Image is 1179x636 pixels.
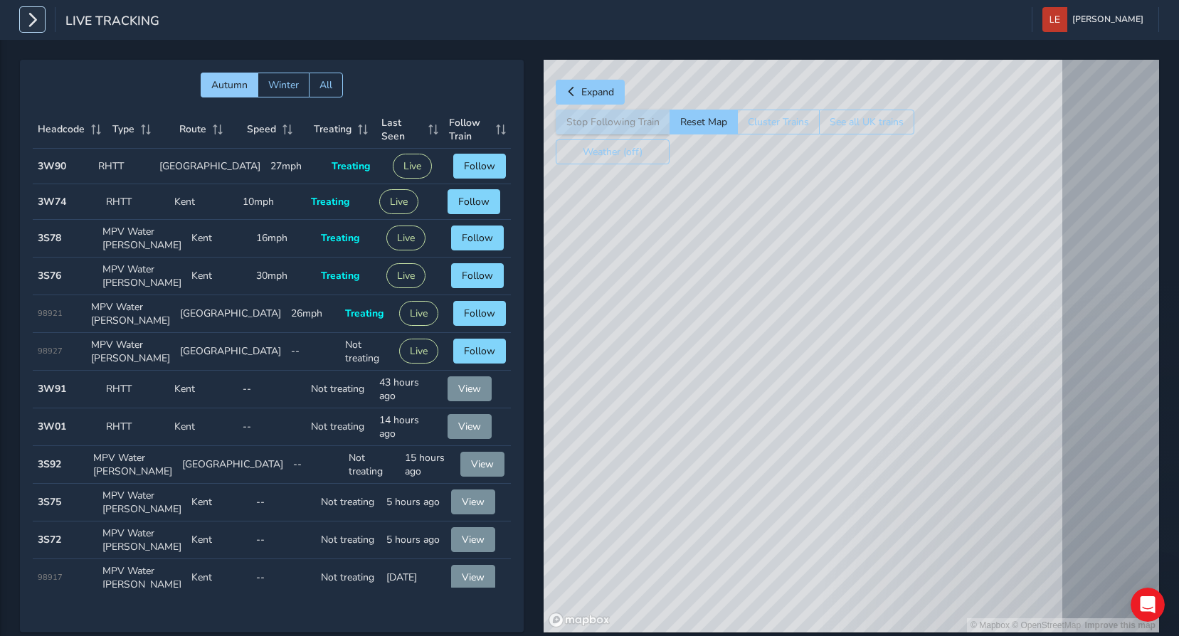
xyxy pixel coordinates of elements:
td: -- [238,371,306,408]
span: Treating [311,195,349,208]
span: Follow [464,344,495,358]
td: Kent [169,371,238,408]
span: Treating [345,307,384,320]
span: Expand [581,85,614,99]
span: Follow [458,195,490,208]
span: View [458,420,481,433]
button: Live [399,301,438,326]
td: -- [251,559,316,597]
td: Not treating [344,446,399,484]
strong: 3W01 [38,420,66,433]
span: 98921 [38,308,63,319]
td: 27mph [265,149,327,184]
button: Reset Map [670,110,737,134]
strong: 3S92 [38,457,61,471]
td: MPV Water [PERSON_NAME] [97,258,186,295]
td: RHTT [93,149,154,184]
button: Follow [453,154,506,179]
span: Treating [314,122,351,136]
td: Kent [186,484,251,521]
button: Follow [448,189,500,214]
td: MPV Water [PERSON_NAME] [97,484,186,521]
span: Live Tracking [65,12,159,32]
td: -- [286,333,340,371]
button: View [451,489,495,514]
td: Kent [169,408,238,446]
strong: 3W74 [38,195,66,208]
td: 5 hours ago [381,521,446,559]
td: Not treating [306,408,374,446]
span: Follow [462,269,493,282]
td: -- [238,408,306,446]
strong: 3W90 [38,159,66,173]
button: Live [399,339,438,364]
span: Headcode [38,122,85,136]
button: Live [386,263,425,288]
button: Follow [451,226,504,250]
button: Live [393,154,432,179]
span: All [319,78,332,92]
td: 16mph [251,220,316,258]
td: [GEOGRAPHIC_DATA] [154,149,265,184]
span: Type [112,122,134,136]
td: Kent [186,258,251,295]
button: All [309,73,343,97]
button: See all UK trains [819,110,914,134]
td: 30mph [251,258,316,295]
td: MPV Water [PERSON_NAME] [86,295,175,333]
td: Not treating [340,333,394,371]
td: [DATE] [381,559,446,597]
td: Kent [186,521,251,559]
strong: 3S78 [38,231,61,245]
button: Weather (off) [556,139,670,164]
td: Kent [186,220,251,258]
strong: 3W91 [38,382,66,396]
span: Last Seen [381,116,423,143]
strong: 3S72 [38,533,61,546]
button: [PERSON_NAME] [1042,7,1148,32]
span: View [462,533,485,546]
td: 5 hours ago [381,484,446,521]
td: Not treating [316,559,381,597]
span: Route [179,122,206,136]
td: RHTT [101,184,169,220]
button: Live [379,189,418,214]
td: [GEOGRAPHIC_DATA] [175,295,286,333]
button: Follow [453,339,506,364]
span: Treating [321,269,359,282]
td: -- [251,484,316,521]
td: RHTT [101,371,169,408]
td: 14 hours ago [374,408,443,446]
button: Follow [451,263,504,288]
td: MPV Water [PERSON_NAME] [97,521,186,559]
span: Follow [462,231,493,245]
td: MPV Water [PERSON_NAME] [97,559,186,597]
span: 98917 [38,572,63,583]
td: Kent [169,184,238,220]
span: View [458,382,481,396]
span: View [462,571,485,584]
button: Autumn [201,73,258,97]
td: Not treating [316,521,381,559]
td: -- [251,521,316,559]
span: 98927 [38,346,63,356]
td: Not treating [306,371,374,408]
button: Live [386,226,425,250]
td: 10mph [238,184,306,220]
span: Follow [464,307,495,320]
span: Follow [464,159,495,173]
span: Treating [332,159,370,173]
td: [GEOGRAPHIC_DATA] [177,446,288,484]
span: Winter [268,78,299,92]
td: Not treating [316,484,381,521]
button: View [451,527,495,552]
td: 15 hours ago [400,446,455,484]
td: MPV Water [PERSON_NAME] [86,333,175,371]
button: Expand [556,80,625,105]
span: [PERSON_NAME] [1072,7,1143,32]
strong: 3S75 [38,495,61,509]
span: Speed [247,122,276,136]
td: MPV Water [PERSON_NAME] [88,446,177,484]
span: Treating [321,231,359,245]
img: diamond-layout [1042,7,1067,32]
